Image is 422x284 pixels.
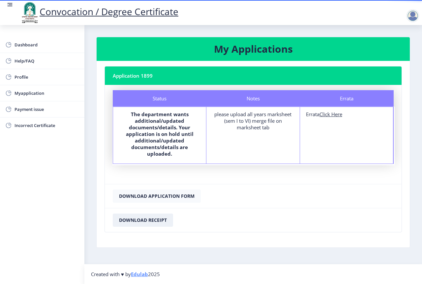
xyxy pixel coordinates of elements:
div: please upload all years marksheet (sem I to VI) merge file on marksheet tab [212,111,293,131]
span: Profile [15,73,79,81]
button: Download Receipt [113,214,173,227]
b: The department wants additional/updated documents/details. Your application is on hold until addi... [126,111,194,157]
u: Click Here [319,111,342,117]
img: logo [20,1,40,24]
div: Errata [306,111,387,117]
span: Payment issue [15,105,79,113]
span: Incorrect Certificate [15,121,79,129]
a: Convocation / Degree Certificate [20,5,178,18]
a: Edulab [131,271,148,277]
span: Myapplication [15,89,79,97]
div: Notes [206,90,300,107]
span: Dashboard [15,41,79,49]
h3: My Applications [105,42,402,56]
div: Status [113,90,206,107]
button: Download Application Form [113,190,201,203]
span: Help/FAQ [15,57,79,65]
span: Created with ♥ by 2025 [91,271,160,277]
nb-card-header: Application 1899 [105,66,402,85]
div: Errata [300,90,394,107]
